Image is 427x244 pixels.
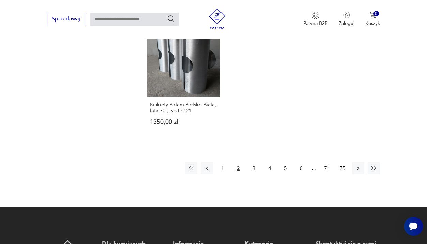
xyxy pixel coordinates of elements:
[150,119,217,125] p: 1350,00 zł
[216,162,229,174] button: 1
[47,17,85,22] a: Sprzedawaj
[232,162,244,174] button: 2
[339,12,354,27] button: Zaloguj
[147,23,220,138] a: Kinkiety Polam Bielsko-Biała, lata 70., typ D-121Kinkiety Polam Bielsko-Biała, lata 70., typ D-12...
[47,13,85,25] button: Sprzedawaj
[150,102,217,114] h3: Kinkiety Polam Bielsko-Biała, lata 70., typ D-121
[336,162,349,174] button: 75
[312,12,319,19] img: Ikona medalu
[343,12,350,18] img: Ikonka użytkownika
[373,11,379,17] div: 0
[248,162,260,174] button: 3
[321,162,333,174] button: 74
[167,15,175,23] button: Szukaj
[365,20,380,27] p: Koszyk
[404,217,423,236] iframe: Smartsupp widget button
[295,162,307,174] button: 6
[339,20,354,27] p: Zaloguj
[303,12,328,27] button: Patyna B2B
[207,8,227,29] img: Patyna - sklep z meblami i dekoracjami vintage
[365,12,380,27] button: 0Koszyk
[279,162,291,174] button: 5
[303,20,328,27] p: Patyna B2B
[303,12,328,27] a: Ikona medaluPatyna B2B
[369,12,376,18] img: Ikona koszyka
[263,162,276,174] button: 4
